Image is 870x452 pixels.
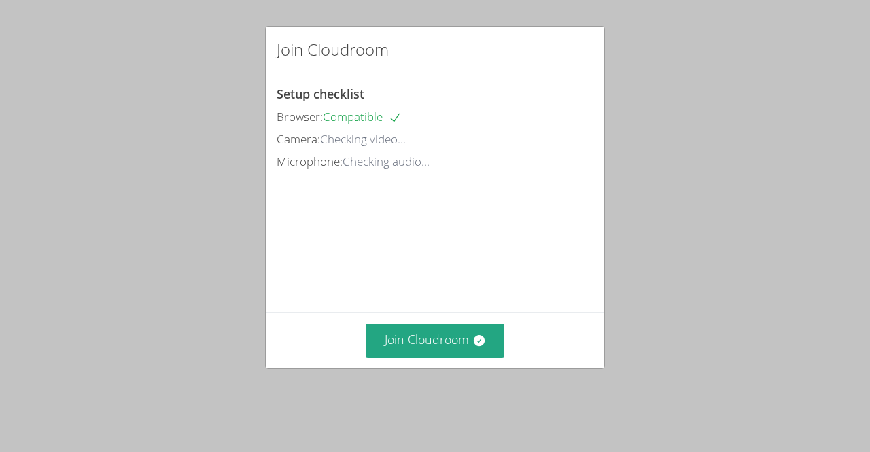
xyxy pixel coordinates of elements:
[277,154,343,169] span: Microphone:
[320,131,406,147] span: Checking video...
[277,109,323,124] span: Browser:
[366,324,505,357] button: Join Cloudroom
[343,154,430,169] span: Checking audio...
[277,37,389,62] h2: Join Cloudroom
[277,86,364,102] span: Setup checklist
[277,131,320,147] span: Camera:
[323,109,402,124] span: Compatible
